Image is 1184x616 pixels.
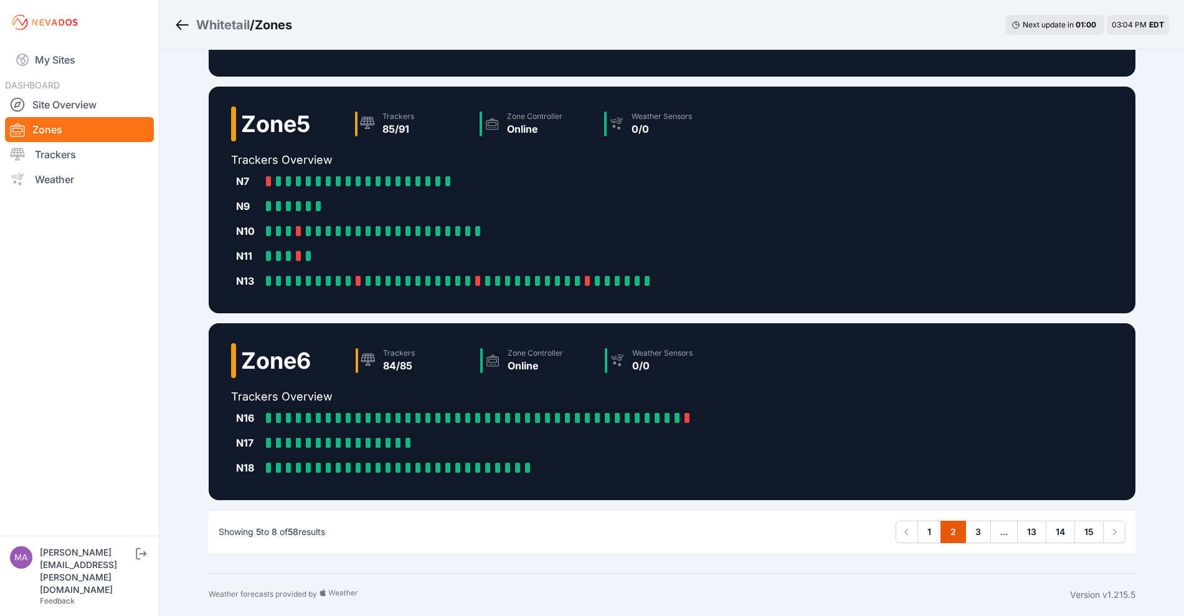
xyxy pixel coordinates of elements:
[241,111,310,136] h2: Zone 5
[5,117,154,142] a: Zones
[508,348,563,358] div: Zone Controller
[1017,521,1046,543] a: 13
[632,358,693,373] div: 0/0
[1070,589,1135,601] div: Version v1.215.5
[599,107,724,141] a: Weather Sensors0/0
[1149,20,1164,29] span: EDT
[272,526,277,537] span: 8
[1023,20,1074,29] span: Next update in
[632,111,692,121] div: Weather Sensors
[1076,20,1098,30] div: 01 : 00
[288,526,298,537] span: 58
[5,167,154,192] a: Weather
[40,546,133,596] div: [PERSON_NAME][EMAIL_ADDRESS][PERSON_NAME][DOMAIN_NAME]
[236,174,261,189] div: N7
[508,358,563,373] div: Online
[209,589,1070,601] div: Weather forecasts provided by
[236,460,261,475] div: N18
[250,16,255,34] span: /
[174,9,292,41] nav: Breadcrumb
[1112,20,1147,29] span: 03:04 PM
[40,596,75,605] a: Feedback
[5,92,154,117] a: Site Overview
[5,142,154,167] a: Trackers
[632,121,692,136] div: 0/0
[632,348,693,358] div: Weather Sensors
[231,388,724,405] h2: Trackers Overview
[236,249,261,263] div: N11
[10,12,80,32] img: Nevados
[383,348,415,358] div: Trackers
[600,343,724,378] a: Weather Sensors0/0
[236,435,261,450] div: N17
[219,526,325,538] p: Showing to of results
[236,410,261,425] div: N16
[350,107,475,141] a: Trackers85/91
[236,199,261,214] div: N9
[507,121,562,136] div: Online
[990,521,1018,543] span: ...
[10,546,32,569] img: matthew.breyfogle@nevados.solar
[940,521,966,543] a: 2
[965,521,991,543] a: 3
[382,111,414,121] div: Trackers
[1074,521,1104,543] a: 15
[231,151,724,169] h2: Trackers Overview
[5,80,60,90] span: DASHBOARD
[255,16,292,34] h3: Zones
[1046,521,1075,543] a: 14
[382,121,414,136] div: 85/91
[196,16,250,34] a: Whitetail
[256,526,261,537] span: 5
[507,111,562,121] div: Zone Controller
[351,343,475,378] a: Trackers84/85
[236,273,261,288] div: N13
[896,521,1125,543] nav: Pagination
[236,224,261,239] div: N10
[383,358,415,373] div: 84/85
[241,348,311,373] h2: Zone 6
[917,521,941,543] a: 1
[5,45,154,75] a: My Sites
